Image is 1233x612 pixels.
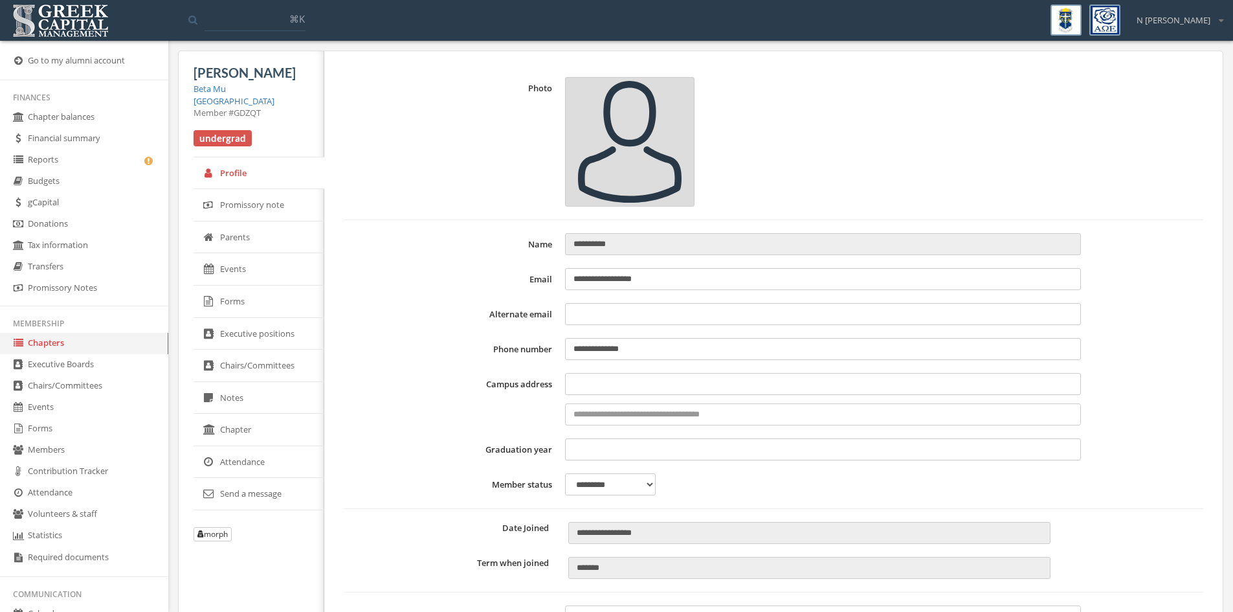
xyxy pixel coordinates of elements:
[194,221,324,254] a: Parents
[194,318,324,350] a: Executive positions
[344,473,559,495] label: Member status
[194,527,232,541] button: morph
[344,268,559,290] label: Email
[194,83,226,95] a: Beta Mu
[194,189,324,221] a: Promissory note
[1128,5,1223,27] div: N [PERSON_NAME]
[344,522,559,534] label: Date Joined
[344,233,559,255] label: Name
[344,303,559,325] label: Alternate email
[344,338,559,360] label: Phone number
[344,373,559,425] label: Campus address
[1137,14,1210,27] span: N [PERSON_NAME]
[194,130,252,147] span: undergrad
[194,350,324,382] a: Chairs/Committees
[344,77,559,207] label: Photo
[194,382,324,414] a: Notes
[344,557,559,569] label: Term when joined
[194,414,324,446] a: Chapter
[344,438,559,460] label: Graduation year
[194,157,324,190] a: Profile
[194,107,309,119] div: Member #
[194,286,324,318] a: Forms
[194,478,324,510] a: Send a message
[194,65,296,80] span: [PERSON_NAME]
[289,12,305,25] span: ⌘K
[194,253,324,286] a: Events
[194,95,274,107] a: [GEOGRAPHIC_DATA]
[234,107,261,119] span: GDZQT
[194,446,324,479] a: Attendance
